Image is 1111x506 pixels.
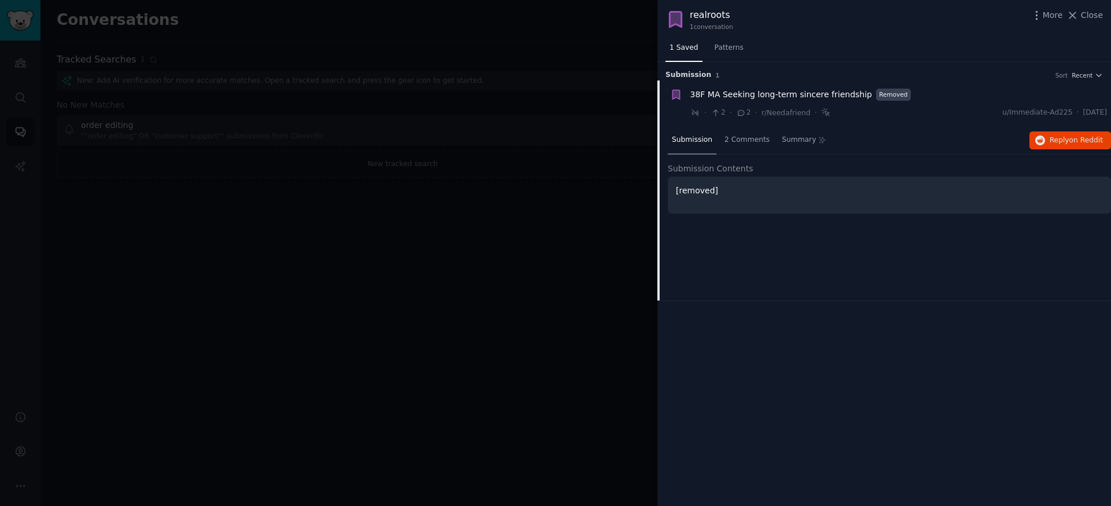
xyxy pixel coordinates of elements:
[715,43,744,53] span: Patterns
[672,135,712,145] span: Submission
[676,185,1103,197] p: [removed]
[1072,71,1103,79] button: Recent
[1043,9,1063,21] span: More
[1069,136,1103,144] span: on Reddit
[669,43,698,53] span: 1 Saved
[761,109,811,117] span: r/Needafriend
[1077,108,1079,118] span: ·
[814,107,816,119] span: ·
[730,107,732,119] span: ·
[715,72,719,79] span: 1
[665,70,711,80] span: Submission
[711,108,725,118] span: 2
[1081,9,1103,21] span: Close
[665,39,702,63] a: 1 Saved
[668,163,753,175] span: Submission Contents
[1029,131,1111,150] button: Replyon Reddit
[782,135,816,145] span: Summary
[690,8,733,23] div: realroots
[736,108,751,118] span: 2
[1050,135,1103,146] span: Reply
[755,107,757,119] span: ·
[1066,9,1103,21] button: Close
[711,39,748,63] a: Patterns
[876,89,911,101] span: Removed
[1083,108,1107,118] span: [DATE]
[1031,9,1063,21] button: More
[1072,71,1092,79] span: Recent
[724,135,770,145] span: 2 Comments
[1055,71,1068,79] div: Sort
[704,107,707,119] span: ·
[1002,108,1072,118] span: u/Immediate-Ad225
[690,89,872,101] a: 38F MA Seeking long-term sincere friendship
[690,23,733,31] div: 1 conversation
